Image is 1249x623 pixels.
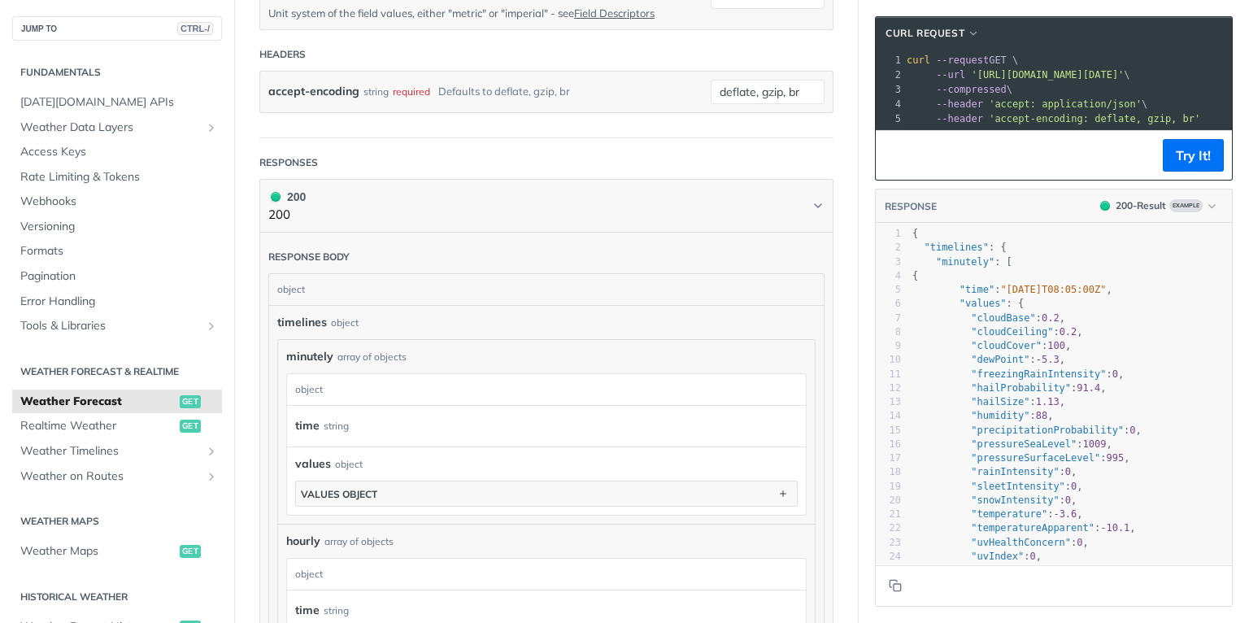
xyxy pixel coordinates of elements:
[876,339,901,353] div: 9
[912,298,1024,309] span: : {
[812,199,825,212] svg: Chevron
[936,54,989,66] span: --request
[20,543,176,560] span: Weather Maps
[12,364,222,379] h2: Weather Forecast & realtime
[1106,452,1124,464] span: 995
[912,368,1124,380] span: : ,
[1053,508,1059,520] span: -
[912,410,1054,421] span: : ,
[971,326,1053,338] span: "cloudCeiling"
[971,354,1029,365] span: "dewPoint"
[876,53,903,68] div: 1
[20,443,201,460] span: Weather Timelines
[271,192,281,202] span: 200
[912,481,1083,492] span: : ,
[12,65,222,80] h2: Fundamentals
[876,465,901,479] div: 18
[1065,494,1071,506] span: 0
[177,22,213,35] span: CTRL-/
[971,481,1065,492] span: "sleetIntensity"
[12,165,222,190] a: Rate Limiting & Tokens
[876,521,901,535] div: 22
[20,94,218,111] span: [DATE][DOMAIN_NAME] APIs
[1100,201,1110,211] span: 200
[876,480,901,494] div: 19
[205,470,218,483] button: Show subpages for Weather on Routes
[876,97,903,111] div: 4
[876,311,901,325] div: 7
[884,143,907,168] button: Copy to clipboard
[971,69,1124,81] span: '[URL][DOMAIN_NAME][DATE]'
[1077,382,1100,394] span: 91.4
[1169,199,1203,212] span: Example
[393,80,430,103] div: required
[936,256,994,268] span: "minutely"
[438,80,570,103] div: Defaults to deflate, gzip, br
[971,438,1077,450] span: "pressureSeaLevel"
[268,80,359,103] label: accept-encoding
[880,25,986,41] button: cURL Request
[936,84,1007,95] span: --compressed
[936,69,965,81] span: --url
[1116,198,1166,213] div: 200 - Result
[971,340,1042,351] span: "cloudCover"
[876,381,901,395] div: 12
[277,314,327,331] span: timelines
[1042,312,1060,324] span: 0.2
[907,69,1130,81] span: \
[912,256,1012,268] span: : [
[912,284,1112,295] span: : ,
[960,298,1007,309] span: "values"
[12,215,222,239] a: Versioning
[876,269,901,283] div: 4
[971,508,1047,520] span: "temperature"
[960,284,994,295] span: "time"
[971,452,1100,464] span: "pressureSurfaceLevel"
[912,537,1089,548] span: : ,
[574,7,655,20] a: Field Descriptors
[936,98,983,110] span: --header
[20,169,218,185] span: Rate Limiting & Tokens
[912,354,1065,365] span: : ,
[989,98,1142,110] span: 'accept: application/json'
[876,409,901,423] div: 14
[912,452,1129,464] span: : ,
[180,420,201,433] span: get
[1065,466,1071,477] span: 0
[1000,284,1106,295] span: "[DATE]T08:05:00Z"
[1100,522,1106,534] span: -
[269,274,820,305] div: object
[1092,198,1224,214] button: 200200-ResultExample
[12,90,222,115] a: [DATE][DOMAIN_NAME] APIs
[912,396,1065,407] span: : ,
[876,227,901,241] div: 1
[971,312,1035,324] span: "cloudBase"
[268,6,686,20] p: Unit system of the field values, either "metric" or "imperial" - see
[1036,396,1060,407] span: 1.13
[20,120,201,136] span: Weather Data Layers
[20,394,176,410] span: Weather Forecast
[180,545,201,558] span: get
[287,374,802,405] div: object
[205,121,218,134] button: Show subpages for Weather Data Layers
[912,270,918,281] span: {
[884,198,938,215] button: RESPONSE
[296,481,797,506] button: values object
[301,488,377,500] div: values object
[268,188,825,224] button: 200 200200
[876,111,903,126] div: 5
[331,316,359,330] div: object
[324,414,349,438] div: string
[20,144,218,160] span: Access Keys
[1036,410,1047,421] span: 88
[1112,368,1118,380] span: 0
[971,494,1059,506] span: "snowIntensity"
[876,255,901,269] div: 3
[1036,354,1042,365] span: -
[912,340,1071,351] span: : ,
[876,368,901,381] div: 11
[1163,139,1224,172] button: Try It!
[912,312,1065,324] span: : ,
[20,294,218,310] span: Error Handling
[886,26,964,41] span: cURL Request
